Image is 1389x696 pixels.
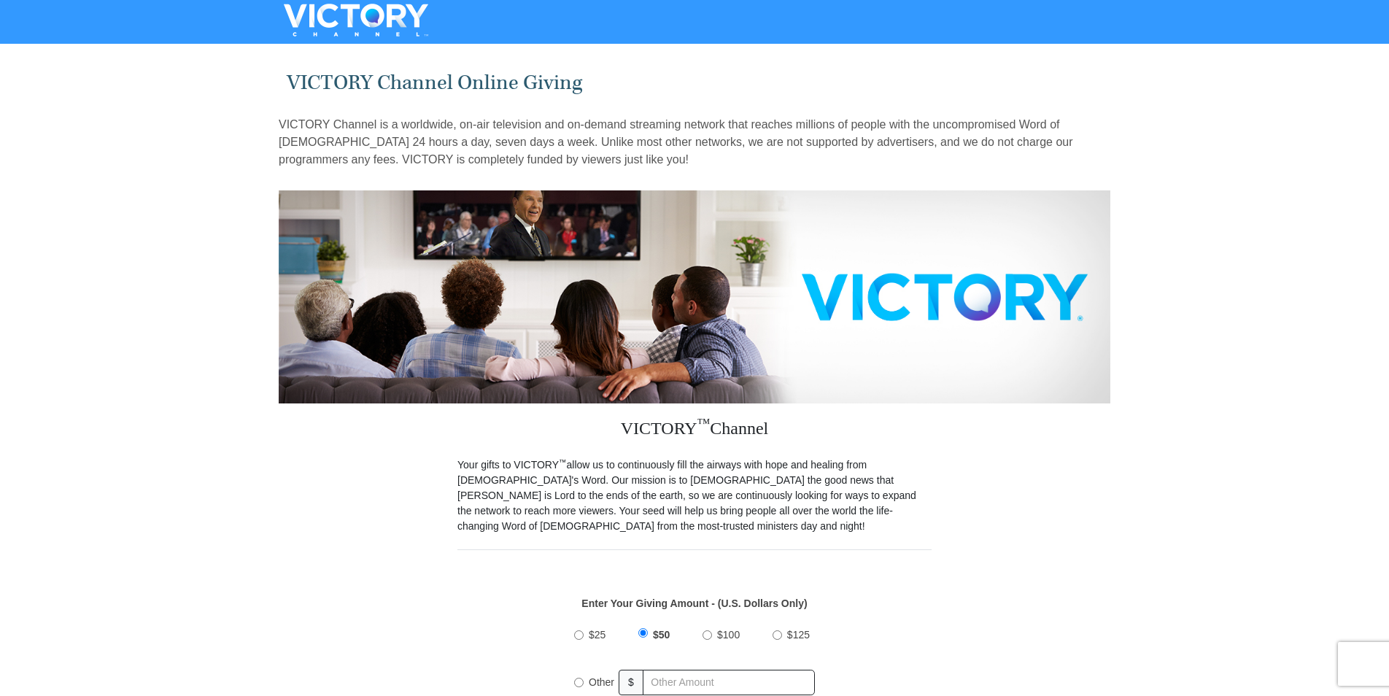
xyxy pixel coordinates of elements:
[457,403,932,457] h3: VICTORY Channel
[279,116,1110,169] p: VICTORY Channel is a worldwide, on-air television and on-demand streaming network that reaches mi...
[589,676,614,688] span: Other
[619,670,643,695] span: $
[287,71,1103,95] h1: VICTORY Channel Online Giving
[643,670,815,695] input: Other Amount
[559,457,567,466] sup: ™
[717,629,740,641] span: $100
[581,598,807,609] strong: Enter Your Giving Amount - (U.S. Dollars Only)
[787,629,810,641] span: $125
[653,629,670,641] span: $50
[589,629,605,641] span: $25
[697,416,711,430] sup: ™
[457,457,932,534] p: Your gifts to VICTORY allow us to continuously fill the airways with hope and healing from [DEMOG...
[265,4,447,36] img: VICTORYTHON - VICTORY Channel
